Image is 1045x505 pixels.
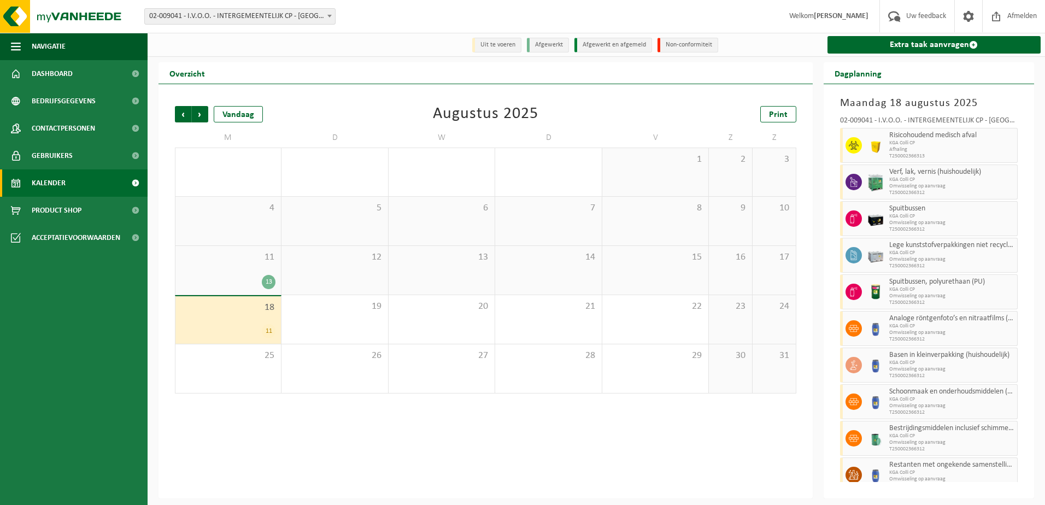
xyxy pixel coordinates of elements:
[889,336,1015,343] span: T250002366312
[657,38,718,52] li: Non-conformiteit
[889,351,1015,360] span: Basen in kleinverpakking (huishoudelijk)
[889,177,1015,183] span: KGA Colli CP
[433,106,538,122] div: Augustus 2025
[287,251,382,263] span: 12
[889,140,1015,146] span: KGA Colli CP
[714,251,747,263] span: 16
[501,301,596,313] span: 21
[867,467,884,483] img: PB-OT-0120-HPE-00-02
[889,190,1015,196] span: T250002366312
[287,202,382,214] span: 5
[889,146,1015,153] span: Afhaling
[840,117,1018,128] div: 02-009041 - I.V.O.O. - INTERGEMEENTELIJK CP - [GEOGRAPHIC_DATA]
[501,202,596,214] span: 7
[889,250,1015,256] span: KGA Colli CP
[889,330,1015,336] span: Omwisseling op aanvraag
[175,128,281,148] td: M
[867,320,884,337] img: PB-OT-0120-HPE-00-02
[889,263,1015,269] span: T250002366312
[889,409,1015,416] span: T250002366312
[714,202,747,214] span: 9
[889,360,1015,366] span: KGA Colli CP
[608,202,703,214] span: 8
[145,9,335,24] span: 02-009041 - I.V.O.O. - INTERGEMEENTELIJK CP - OOSTENDE
[32,87,96,115] span: Bedrijfsgegevens
[32,115,95,142] span: Contactpersonen
[32,33,66,60] span: Navigatie
[608,301,703,313] span: 22
[608,350,703,362] span: 29
[714,301,747,313] span: 23
[824,62,893,84] h2: Dagplanning
[472,38,521,52] li: Uit te voeren
[32,224,120,251] span: Acceptatievoorwaarden
[889,373,1015,379] span: T250002366312
[814,12,868,20] strong: [PERSON_NAME]
[287,350,382,362] span: 26
[867,137,884,154] img: LP-SB-00050-HPE-22
[889,286,1015,293] span: KGA Colli CP
[192,106,208,122] span: Volgende
[181,350,275,362] span: 25
[889,213,1015,220] span: KGA Colli CP
[608,154,703,166] span: 1
[287,301,382,313] span: 19
[753,128,796,148] td: Z
[827,36,1041,54] a: Extra taak aanvragen
[889,168,1015,177] span: Verf, lak, vernis (huishoudelijk)
[262,275,275,289] div: 13
[181,302,275,314] span: 18
[889,469,1015,476] span: KGA Colli CP
[889,256,1015,263] span: Omwisseling op aanvraag
[527,38,569,52] li: Afgewerkt
[214,106,263,122] div: Vandaag
[889,439,1015,446] span: Omwisseling op aanvraag
[32,197,81,224] span: Product Shop
[709,128,753,148] td: Z
[158,62,216,84] h2: Overzicht
[32,60,73,87] span: Dashboard
[867,210,884,227] img: PB-LB-0680-HPE-BK-11
[889,403,1015,409] span: Omwisseling op aanvraag
[867,284,884,300] img: PB-OT-0200-MET-00-03
[175,106,191,122] span: Vorige
[181,202,275,214] span: 4
[889,300,1015,306] span: T250002366312
[394,202,489,214] span: 6
[889,241,1015,250] span: Lege kunststofverpakkingen niet recycleerbaar
[714,350,747,362] span: 30
[758,202,790,214] span: 10
[394,301,489,313] span: 20
[262,324,275,338] div: 11
[889,220,1015,226] span: Omwisseling op aanvraag
[889,366,1015,373] span: Omwisseling op aanvraag
[714,154,747,166] span: 2
[867,394,884,410] img: PB-OT-0120-HPE-00-02
[867,173,884,191] img: PB-HB-1400-HPE-GN-11
[889,153,1015,160] span: T250002366313
[495,128,602,148] td: D
[32,142,73,169] span: Gebruikers
[758,350,790,362] span: 31
[574,38,652,52] li: Afgewerkt en afgemeld
[32,169,66,197] span: Kalender
[889,323,1015,330] span: KGA Colli CP
[867,430,884,447] img: PB-OT-0200-MET-00-02
[889,476,1015,483] span: Omwisseling op aanvraag
[758,154,790,166] span: 3
[889,131,1015,140] span: Risicohoudend medisch afval
[760,106,796,122] a: Print
[889,278,1015,286] span: Spuitbussen, polyurethaan (PU)
[602,128,709,148] td: V
[889,461,1015,469] span: Restanten met ongekende samenstelling (huishoudelijk)
[840,95,1018,111] h3: Maandag 18 augustus 2025
[867,247,884,263] img: PB-LB-0680-HPE-GY-11
[889,424,1015,433] span: Bestrijdingsmiddelen inclusief schimmelwerende beschermingsmiddelen (huishoudelijk)
[144,8,336,25] span: 02-009041 - I.V.O.O. - INTERGEMEENTELIJK CP - OOSTENDE
[889,396,1015,403] span: KGA Colli CP
[889,183,1015,190] span: Omwisseling op aanvraag
[281,128,388,148] td: D
[867,357,884,373] img: PB-OT-0120-HPE-00-02
[389,128,495,148] td: W
[889,433,1015,439] span: KGA Colli CP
